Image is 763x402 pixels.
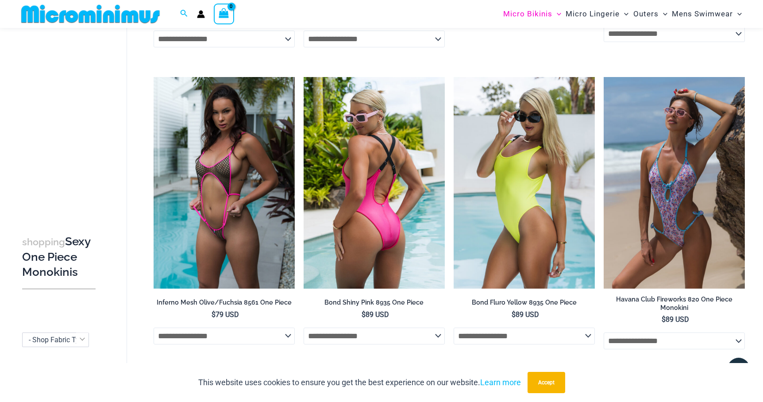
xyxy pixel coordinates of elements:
[212,310,239,319] bdi: 79 USD
[659,3,667,25] span: Menu Toggle
[662,315,666,324] span: $
[212,310,216,319] span: $
[154,298,295,310] a: Inferno Mesh Olive/Fuchsia 8561 One Piece
[631,3,670,25] a: OutersMenu ToggleMenu Toggle
[180,8,188,19] a: Search icon link
[22,30,102,207] iframe: TrustedSite Certified
[304,77,445,289] img: Bond Shiny Pink 8935 One Piece 08
[480,378,521,387] a: Learn more
[154,77,295,289] img: Inferno Mesh Olive Fuchsia 8561 One Piece 02
[500,1,745,27] nav: Site Navigation
[154,298,295,307] h2: Inferno Mesh Olive/Fuchsia 8561 One Piece
[662,315,689,324] bdi: 89 USD
[733,3,742,25] span: Menu Toggle
[672,3,733,25] span: Mens Swimwear
[503,3,552,25] span: Micro Bikinis
[604,77,745,289] a: Havana Club Fireworks 820 One Piece Monokini 01Havana Club Fireworks 820 One Piece Monokini 02Hav...
[18,4,163,24] img: MM SHOP LOGO FLAT
[304,77,445,289] a: Bond Shiny Pink 8935 One Piece 09Bond Shiny Pink 8935 One Piece 08Bond Shiny Pink 8935 One Piece 08
[604,77,745,289] img: Havana Club Fireworks 820 One Piece Monokini 01
[362,310,366,319] span: $
[604,295,745,315] a: Havana Club Fireworks 820 One Piece Monokini
[670,3,744,25] a: Mens SwimwearMenu ToggleMenu Toggle
[22,234,96,279] h3: Sexy One Piece Monokinis
[29,336,87,344] span: - Shop Fabric Type
[154,77,295,289] a: Inferno Mesh Olive Fuchsia 8561 One Piece 02Inferno Mesh Olive Fuchsia 8561 One Piece 07Inferno M...
[501,3,563,25] a: Micro BikinisMenu ToggleMenu Toggle
[22,236,65,247] span: shopping
[552,3,561,25] span: Menu Toggle
[22,332,89,347] span: - Shop Fabric Type
[620,3,628,25] span: Menu Toggle
[23,333,89,347] span: - Shop Fabric Type
[454,298,595,307] h2: Bond Fluro Yellow 8935 One Piece
[604,295,745,312] h2: Havana Club Fireworks 820 One Piece Monokini
[198,376,521,389] p: This website uses cookies to ensure you get the best experience on our website.
[197,10,205,18] a: Account icon link
[454,77,595,289] img: Bond Fluro Yellow 8935 One Piece 01
[304,298,445,310] a: Bond Shiny Pink 8935 One Piece
[563,3,631,25] a: Micro LingerieMenu ToggleMenu Toggle
[362,310,389,319] bdi: 89 USD
[566,3,620,25] span: Micro Lingerie
[633,3,659,25] span: Outers
[214,4,234,24] a: View Shopping Cart, empty
[454,298,595,310] a: Bond Fluro Yellow 8935 One Piece
[454,77,595,289] a: Bond Fluro Yellow 8935 One Piece 01Bond Fluro Yellow 8935 One Piece 03Bond Fluro Yellow 8935 One ...
[512,310,539,319] bdi: 89 USD
[528,372,565,393] button: Accept
[304,298,445,307] h2: Bond Shiny Pink 8935 One Piece
[512,310,516,319] span: $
